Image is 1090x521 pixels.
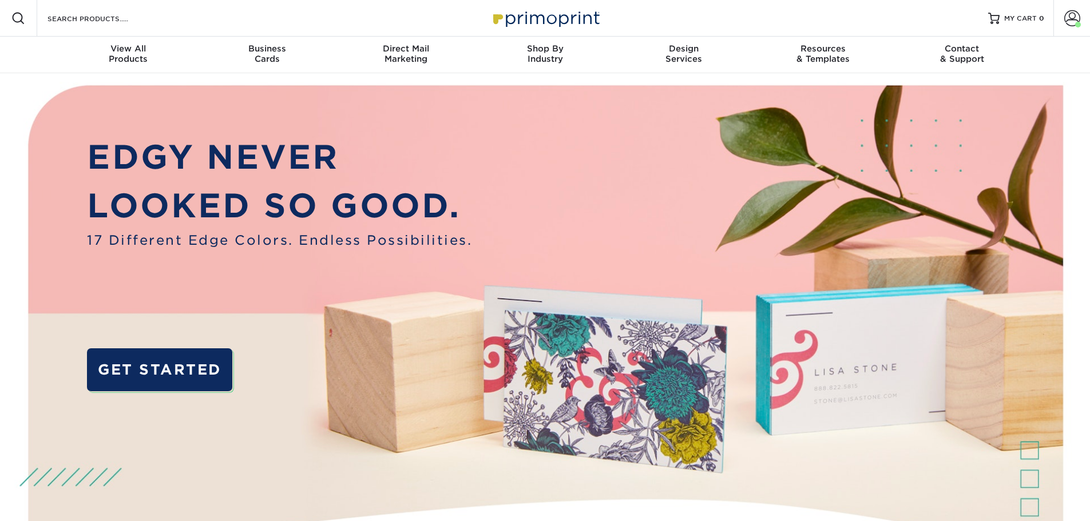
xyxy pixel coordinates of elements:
span: Direct Mail [336,43,475,54]
a: View AllProducts [59,37,198,73]
div: Services [615,43,754,64]
input: SEARCH PRODUCTS..... [46,11,158,25]
span: Design [615,43,754,54]
span: MY CART [1004,14,1037,23]
a: BusinessCards [197,37,336,73]
span: Resources [754,43,893,54]
span: 17 Different Edge Colors. Endless Possibilities. [87,230,472,250]
a: Contact& Support [893,37,1032,73]
a: Resources& Templates [754,37,893,73]
span: Business [197,43,336,54]
p: LOOKED SO GOOD. [87,181,472,230]
img: Primoprint [488,6,603,30]
a: GET STARTED [87,348,232,391]
span: 0 [1039,14,1044,22]
span: View All [59,43,198,54]
a: Direct MailMarketing [336,37,475,73]
span: Shop By [475,43,615,54]
div: Products [59,43,198,64]
p: EDGY NEVER [87,133,472,182]
div: Industry [475,43,615,64]
div: & Support [893,43,1032,64]
div: Marketing [336,43,475,64]
span: Contact [893,43,1032,54]
a: DesignServices [615,37,754,73]
div: Cards [197,43,336,64]
a: Shop ByIndustry [475,37,615,73]
div: & Templates [754,43,893,64]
